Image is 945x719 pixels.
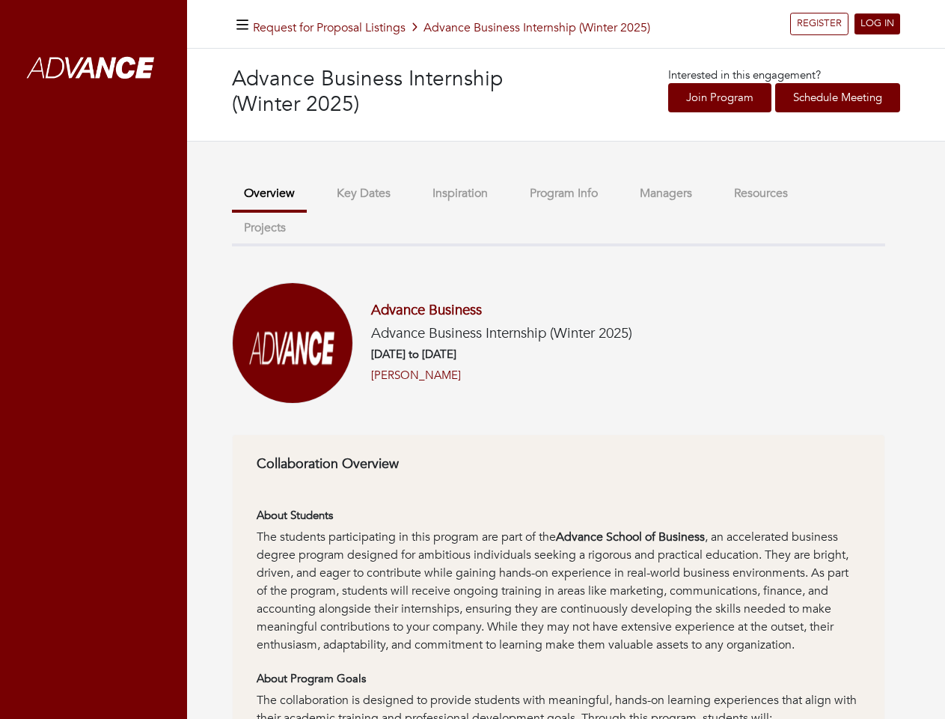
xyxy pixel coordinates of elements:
[518,178,610,210] button: Program Info
[371,348,632,361] h6: [DATE] to [DATE]
[854,13,900,34] a: LOG IN
[325,178,403,210] button: Key Dates
[628,178,704,210] button: Managers
[232,212,298,244] button: Projects
[253,19,406,36] a: Request for Proposal Listings
[420,178,500,210] button: Inspiration
[232,67,566,117] h3: Advance Business Internship (Winter 2025)
[371,325,632,342] h5: Advance Business Internship (Winter 2025)
[257,672,860,685] h6: About Program Goals
[232,178,307,213] button: Overview
[253,21,650,35] h5: Advance Business Internship (Winter 2025)
[371,367,461,384] a: [PERSON_NAME]
[790,13,848,35] a: REGISTER
[371,300,482,320] a: Advance Business
[15,26,172,112] img: whiteAdvanceLogo.png
[668,83,771,112] a: Join Program
[668,67,900,84] p: Interested in this engagement?
[257,509,860,522] h6: About Students
[722,178,800,210] button: Resources
[257,528,860,654] div: The students participating in this program are part of the , an accelerated business degree progr...
[775,83,900,112] a: Schedule Meeting
[257,456,860,473] h6: Collaboration Overview
[232,282,353,404] img: Screenshot%202025-01-03%20at%2011.33.57%E2%80%AFAM.png
[556,529,705,545] strong: Advance School of Business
